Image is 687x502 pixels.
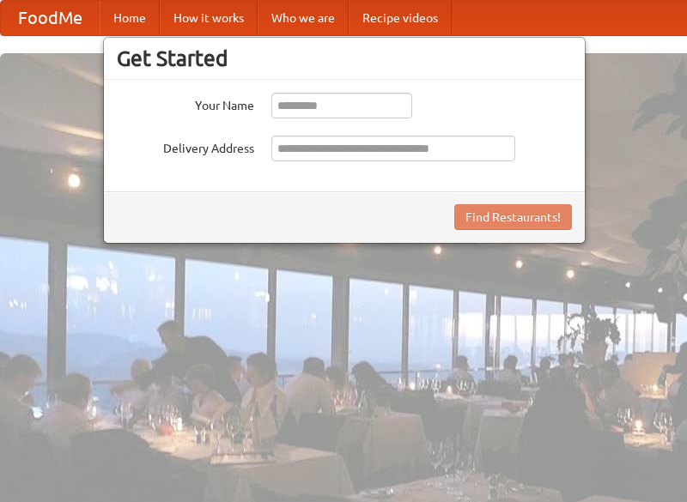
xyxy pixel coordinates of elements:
a: Who we are [258,1,349,35]
a: Recipe videos [349,1,452,35]
a: How it works [160,1,258,35]
a: Home [100,1,160,35]
a: FoodMe [1,1,100,35]
label: Delivery Address [117,136,254,157]
button: Find Restaurants! [454,204,572,230]
label: Your Name [117,93,254,114]
h3: Get Started [117,45,572,71]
